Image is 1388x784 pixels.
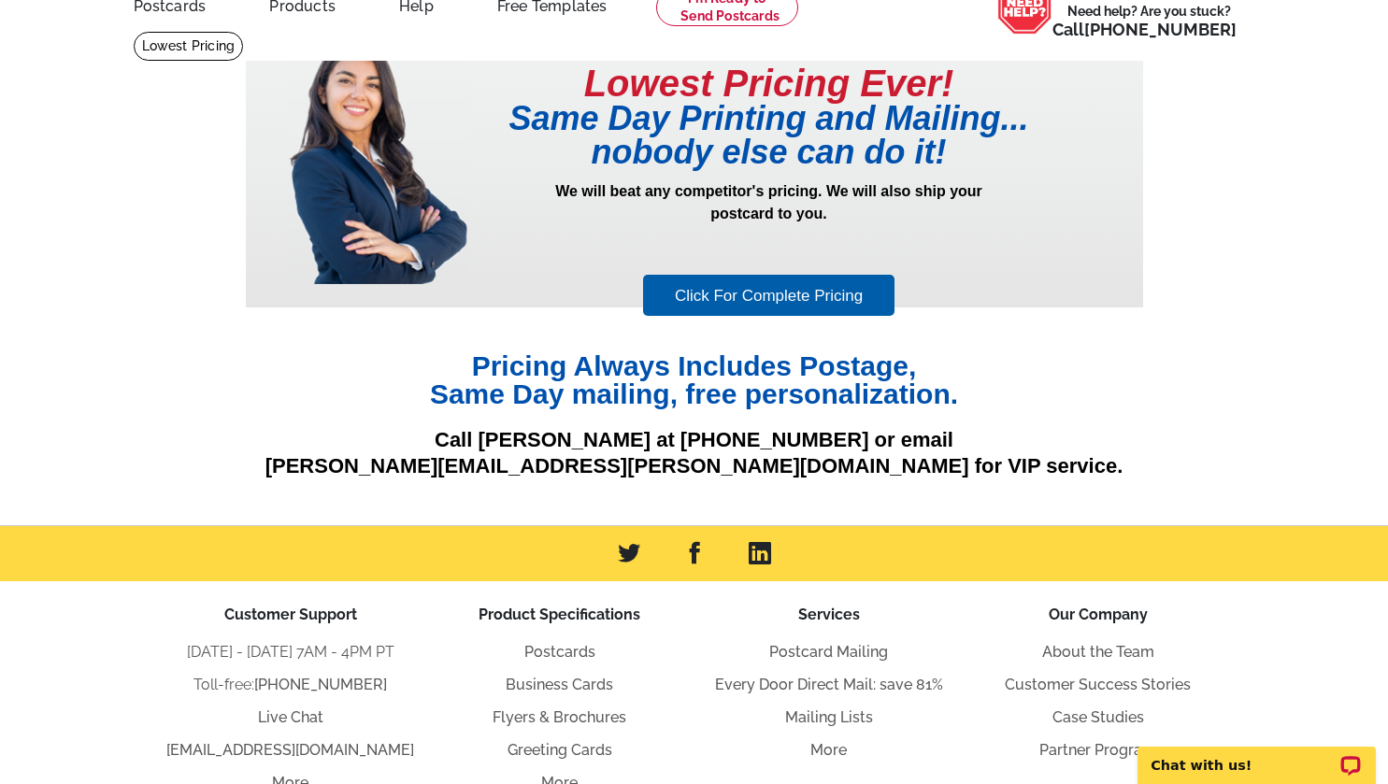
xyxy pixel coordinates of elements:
[470,180,1068,272] p: We will beat any competitor's pricing. We will also ship your postcard to you.
[470,64,1068,102] h1: Lowest Pricing Ever!
[506,676,613,693] a: Business Cards
[254,676,387,693] a: [PHONE_NUMBER]
[785,708,873,726] a: Mailing Lists
[524,643,595,661] a: Postcards
[1052,20,1237,39] span: Call
[1084,20,1237,39] a: [PHONE_NUMBER]
[1125,725,1388,784] iframe: LiveChat chat widget
[798,606,860,623] span: Services
[769,643,888,661] a: Postcard Mailing
[715,676,943,693] a: Every Door Direct Mail: save 81%
[166,741,414,759] a: [EMAIL_ADDRESS][DOMAIN_NAME]
[479,606,640,623] span: Product Specifications
[224,606,357,623] span: Customer Support
[470,102,1068,169] h1: Same Day Printing and Mailing... nobody else can do it!
[493,708,626,726] a: Flyers & Brochures
[1052,2,1246,39] span: Need help? Are you stuck?
[1052,708,1144,726] a: Case Studies
[810,741,847,759] a: More
[1005,676,1191,693] a: Customer Success Stories
[258,708,323,726] a: Live Chat
[1042,643,1154,661] a: About the Team
[643,275,894,317] a: Click For Complete Pricing
[246,352,1143,408] h1: Pricing Always Includes Postage, Same Day mailing, free personalization.
[156,641,425,663] li: [DATE] - [DATE] 7AM - 4PM PT
[156,674,425,696] li: Toll-free:
[1039,741,1156,759] a: Partner Program
[246,427,1143,480] p: Call [PERSON_NAME] at [PHONE_NUMBER] or email [PERSON_NAME][EMAIL_ADDRESS][PERSON_NAME][DOMAIN_NA...
[1049,606,1148,623] span: Our Company
[288,31,469,284] img: prepricing-girl.png
[508,741,612,759] a: Greeting Cards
